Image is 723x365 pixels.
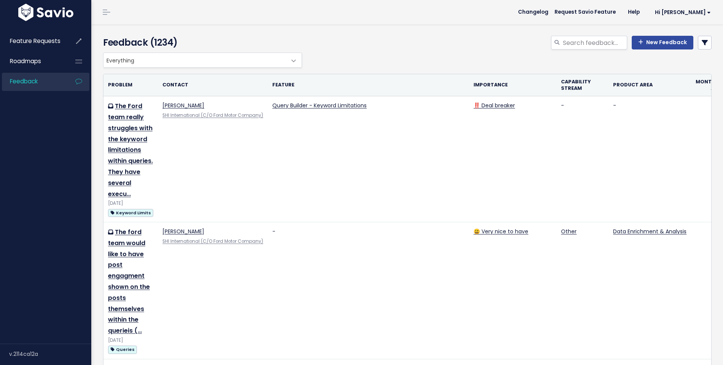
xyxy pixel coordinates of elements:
span: Keyword Limits [108,209,153,217]
a: The Ford team really struggles with the keyword limitations within queries. They have several execu… [108,102,153,198]
a: SHI International (C/O Ford Motor Company) [162,112,263,118]
a: Help [622,6,646,18]
div: [DATE] [108,336,153,344]
a: Hi [PERSON_NAME] [646,6,717,18]
span: Everything [103,53,286,67]
img: logo-white.9d6f32f41409.svg [16,4,75,21]
span: Changelog [518,10,548,15]
span: Feature Requests [10,37,60,45]
th: Contact [158,74,268,96]
th: Product Area [609,74,691,96]
a: Data Enrichment & Analysis [613,228,686,235]
th: Feature [268,74,469,96]
a: Roadmaps [2,53,63,70]
input: Search feedback... [562,36,627,49]
a: [PERSON_NAME] [162,228,204,235]
td: - [609,96,691,222]
a: 😃 Very nice to have [474,228,528,235]
span: Everything [103,53,302,68]
a: [PERSON_NAME] [162,102,204,109]
div: [DATE] [108,199,153,207]
td: - [268,222,469,359]
a: Feedback [2,73,63,90]
th: Problem [103,74,158,96]
a: SHI International (C/O Ford Motor Company) [162,238,263,244]
a: Queries [108,344,137,354]
div: v.2114ca12a [9,344,91,364]
a: Feature Requests [2,32,63,50]
span: Hi [PERSON_NAME] [655,10,711,15]
a: ‼️ Deal breaker [474,102,515,109]
a: Keyword Limits [108,208,153,217]
span: Feedback [10,77,38,85]
span: Roadmaps [10,57,41,65]
a: Request Savio Feature [548,6,622,18]
th: Importance [469,74,556,96]
span: Queries [108,346,137,354]
th: Capability stream [556,74,609,96]
a: New Feedback [632,36,693,49]
h4: Feedback (1234) [103,36,299,49]
a: The ford team would like to have post engagment shown on the posts themselves within the querieis (… [108,228,150,335]
a: Query Builder - Keyword Limitations [272,102,367,109]
a: Other [561,228,577,235]
td: - [556,96,609,222]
